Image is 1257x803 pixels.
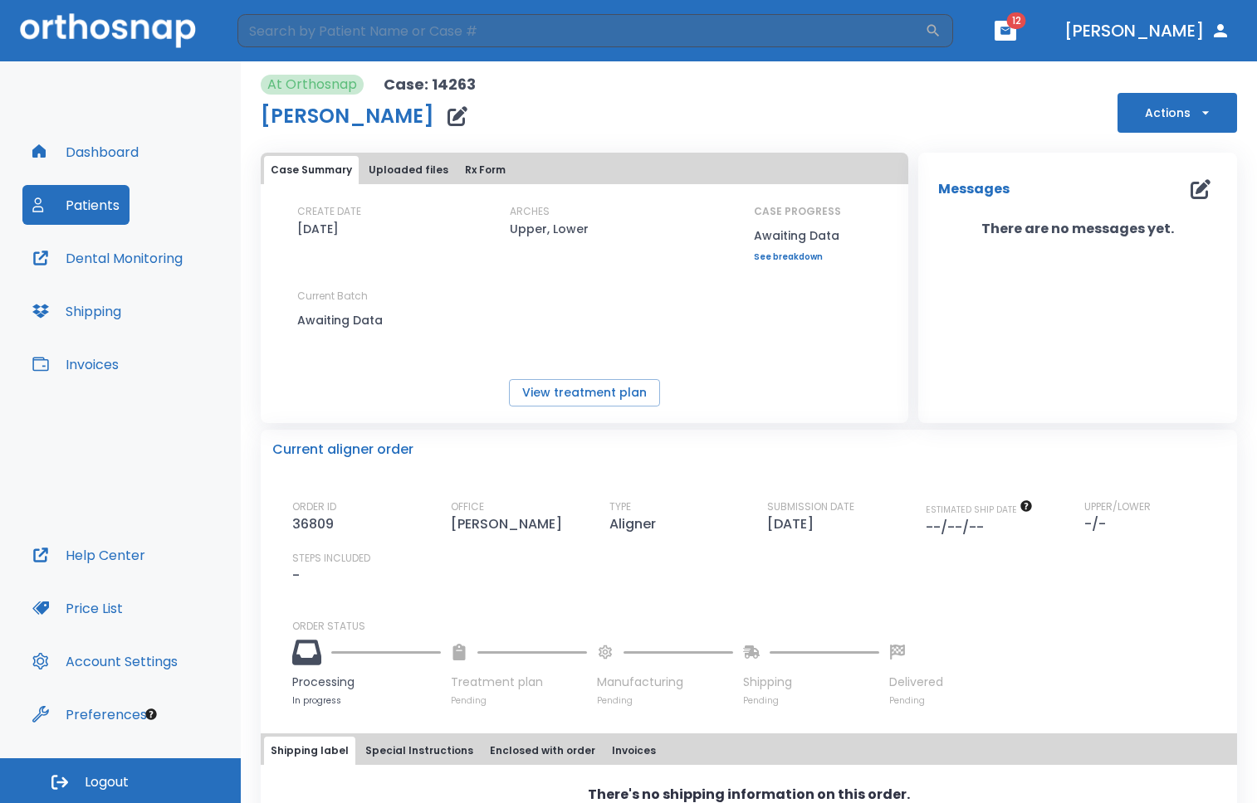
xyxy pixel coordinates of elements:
button: Special Instructions [359,737,480,765]
p: There are no messages yet. [918,219,1237,239]
button: Shipping [22,291,131,331]
button: Dental Monitoring [22,238,193,278]
p: UPPER/LOWER [1084,499,1151,514]
p: ORDER ID [292,499,336,514]
p: SUBMISSION DATE [767,499,854,514]
p: - [292,566,300,586]
button: Dashboard [22,132,149,172]
p: Case: 14263 [384,75,476,95]
p: Pending [889,694,943,707]
p: Manufacturing [597,674,733,691]
p: Awaiting Data [754,226,841,246]
input: Search by Patient Name or Case # [237,14,925,47]
p: Awaiting Data [297,310,447,330]
p: Pending [743,694,879,707]
button: Preferences [22,694,157,734]
p: Pending [597,694,733,707]
p: Shipping [743,674,879,691]
p: CREATE DATE [297,204,361,219]
button: Account Settings [22,641,188,681]
button: Shipping label [264,737,355,765]
p: Delivered [889,674,943,691]
button: Enclosed with order [483,737,602,765]
p: [DATE] [767,514,820,534]
div: tabs [264,737,1234,765]
p: TYPE [609,499,631,514]
p: OFFICE [451,499,484,514]
button: Price List [22,588,133,628]
div: tabs [264,156,905,184]
button: Uploaded files [362,156,455,184]
p: Messages [938,179,1010,199]
p: Processing [292,674,441,691]
p: In progress [292,694,441,707]
span: 12 [1007,12,1026,29]
p: 36809 [292,514,340,534]
button: Rx Form [458,156,512,184]
div: Tooltip anchor [144,707,159,722]
p: Current aligner order [272,440,413,460]
p: Upper, Lower [510,219,589,239]
p: Treatment plan [451,674,587,691]
button: Actions [1118,93,1237,133]
h1: [PERSON_NAME] [261,106,434,126]
a: See breakdown [754,252,841,262]
button: Case Summary [264,156,359,184]
button: Invoices [22,344,129,384]
p: ORDER STATUS [292,619,1225,634]
button: Help Center [22,535,155,575]
p: --/--/-- [926,518,990,538]
p: Pending [451,694,587,707]
p: -/- [1084,514,1113,534]
img: Orthosnap [20,13,196,47]
span: The date will be available after approving treatment plan [926,504,1033,516]
p: ARCHES [510,204,550,219]
button: View treatment plan [509,379,660,406]
p: CASE PROGRESS [754,204,841,219]
p: At Orthosnap [267,75,357,95]
button: Invoices [605,737,663,765]
p: [DATE] [297,219,339,239]
p: Current Batch [297,289,447,304]
p: Aligner [609,514,663,534]
button: Patients [22,185,130,225]
button: [PERSON_NAME] [1058,16,1237,46]
span: Logout [85,773,129,791]
p: [PERSON_NAME] [451,514,569,534]
p: STEPS INCLUDED [292,551,370,566]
